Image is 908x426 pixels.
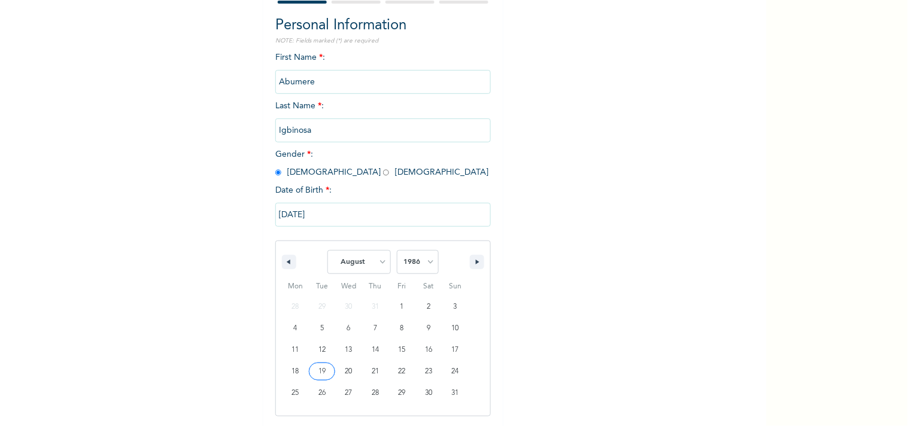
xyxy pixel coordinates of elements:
span: 9 [427,318,430,339]
h2: Personal Information [275,15,491,36]
span: Mon [282,277,309,296]
button: 2 [415,296,442,318]
span: 21 [372,361,379,382]
button: 24 [442,361,469,382]
button: 20 [335,361,362,382]
span: 6 [347,318,350,339]
span: 2 [427,296,430,318]
button: 8 [388,318,415,339]
button: 11 [282,339,309,361]
button: 7 [362,318,389,339]
span: 14 [372,339,379,361]
span: 28 [372,382,379,404]
button: 19 [309,361,336,382]
span: Gender : [DEMOGRAPHIC_DATA] [DEMOGRAPHIC_DATA] [275,150,488,177]
span: 16 [425,339,432,361]
button: 4 [282,318,309,339]
input: DD-MM-YYYY [275,203,491,227]
span: 10 [452,318,459,339]
span: 23 [425,361,432,382]
span: 4 [293,318,297,339]
span: 17 [452,339,459,361]
button: 13 [335,339,362,361]
span: 19 [318,361,326,382]
span: 29 [399,382,406,404]
span: 20 [345,361,352,382]
button: 14 [362,339,389,361]
span: Fri [388,277,415,296]
button: 30 [415,382,442,404]
span: 15 [399,339,406,361]
input: Enter your last name [275,118,491,142]
button: 1 [388,296,415,318]
button: 28 [362,382,389,404]
span: 12 [318,339,326,361]
span: 1 [400,296,404,318]
span: 7 [373,318,377,339]
span: Thu [362,277,389,296]
span: 18 [291,361,299,382]
button: 5 [309,318,336,339]
button: 16 [415,339,442,361]
span: 26 [318,382,326,404]
span: 31 [452,382,459,404]
span: 5 [320,318,324,339]
button: 3 [442,296,469,318]
button: 18 [282,361,309,382]
span: 13 [345,339,352,361]
button: 6 [335,318,362,339]
button: 29 [388,382,415,404]
button: 25 [282,382,309,404]
button: 15 [388,339,415,361]
button: 26 [309,382,336,404]
button: 21 [362,361,389,382]
span: 30 [425,382,432,404]
button: 27 [335,382,362,404]
span: Date of Birth : [275,184,332,197]
input: Enter your first name [275,70,491,94]
span: 27 [345,382,352,404]
span: 3 [454,296,457,318]
span: 11 [291,339,299,361]
p: NOTE: Fields marked (*) are required [275,36,491,45]
button: 23 [415,361,442,382]
button: 10 [442,318,469,339]
span: 25 [291,382,299,404]
span: 8 [400,318,404,339]
button: 31 [442,382,469,404]
button: 12 [309,339,336,361]
span: Sat [415,277,442,296]
button: 9 [415,318,442,339]
span: 22 [399,361,406,382]
span: 24 [452,361,459,382]
span: First Name : [275,53,491,86]
button: 22 [388,361,415,382]
span: Last Name : [275,102,491,135]
button: 17 [442,339,469,361]
span: Sun [442,277,469,296]
span: Wed [335,277,362,296]
span: Tue [309,277,336,296]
